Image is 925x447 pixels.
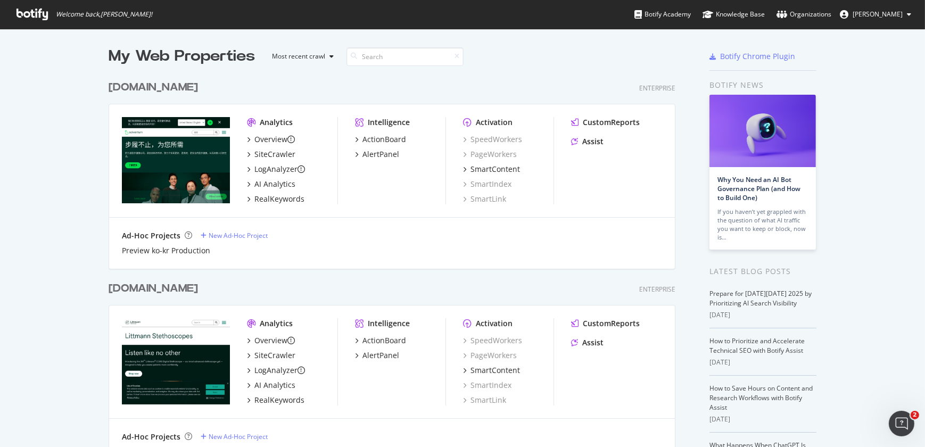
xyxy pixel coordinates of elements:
[247,350,295,361] a: SiteCrawler
[709,289,812,308] a: Prepare for [DATE][DATE] 2025 by Prioritizing AI Search Visibility
[109,281,202,296] a: [DOMAIN_NAME]
[254,164,298,175] div: LogAnalyzer
[254,134,287,145] div: Overview
[254,335,287,346] div: Overview
[463,149,517,160] a: PageWorkers
[247,149,295,160] a: SiteCrawler
[571,136,604,147] a: Assist
[703,9,765,20] div: Knowledge Base
[355,149,399,160] a: AlertPanel
[463,350,517,361] a: PageWorkers
[368,318,410,329] div: Intelligence
[889,411,914,436] iframe: Intercom live chat
[109,80,198,95] div: [DOMAIN_NAME]
[470,365,520,376] div: SmartContent
[709,51,795,62] a: Botify Chrome Plugin
[476,117,513,128] div: Activation
[634,9,691,20] div: Botify Academy
[583,117,640,128] div: CustomReports
[571,318,640,329] a: CustomReports
[355,350,399,361] a: AlertPanel
[122,117,230,203] img: solventum-curiosity.com
[720,51,795,62] div: Botify Chrome Plugin
[209,432,268,441] div: New Ad-Hoc Project
[122,432,180,442] div: Ad-Hoc Projects
[463,395,506,405] a: SmartLink
[463,335,522,346] a: SpeedWorkers
[463,179,511,189] a: SmartIndex
[254,350,295,361] div: SiteCrawler
[709,95,816,167] img: Why You Need an AI Bot Governance Plan (and How to Build One)
[709,310,816,320] div: [DATE]
[272,53,325,60] div: Most recent crawl
[853,10,903,19] span: Travis Yano
[709,415,816,424] div: [DATE]
[247,134,295,145] a: Overview
[362,335,406,346] div: ActionBoard
[463,194,506,204] a: SmartLink
[56,10,152,19] span: Welcome back, [PERSON_NAME] !
[368,117,410,128] div: Intelligence
[263,48,338,65] button: Most recent crawl
[247,164,305,175] a: LogAnalyzer
[122,245,210,256] a: Preview ko-kr Production
[777,9,831,20] div: Organizations
[254,194,304,204] div: RealKeywords
[571,117,640,128] a: CustomReports
[247,194,304,204] a: RealKeywords
[355,134,406,145] a: ActionBoard
[247,179,295,189] a: AI Analytics
[122,230,180,241] div: Ad-Hoc Projects
[476,318,513,329] div: Activation
[463,134,522,145] a: SpeedWorkers
[254,149,295,160] div: SiteCrawler
[260,117,293,128] div: Analytics
[717,208,808,242] div: If you haven’t yet grappled with the question of what AI traffic you want to keep or block, now is…
[362,149,399,160] div: AlertPanel
[247,335,295,346] a: Overview
[109,281,198,296] div: [DOMAIN_NAME]
[254,380,295,391] div: AI Analytics
[709,384,813,412] a: How to Save Hours on Content and Research Workflows with Botify Assist
[254,395,304,405] div: RealKeywords
[362,134,406,145] div: ActionBoard
[582,337,604,348] div: Assist
[709,79,816,91] div: Botify news
[709,358,816,367] div: [DATE]
[254,365,298,376] div: LogAnalyzer
[109,80,202,95] a: [DOMAIN_NAME]
[201,231,268,240] a: New Ad-Hoc Project
[463,164,520,175] a: SmartContent
[247,395,304,405] a: RealKeywords
[201,432,268,441] a: New Ad-Hoc Project
[247,365,305,376] a: LogAnalyzer
[583,318,640,329] div: CustomReports
[247,380,295,391] a: AI Analytics
[831,6,920,23] button: [PERSON_NAME]
[717,175,800,202] a: Why You Need an AI Bot Governance Plan (and How to Build One)
[709,336,805,355] a: How to Prioritize and Accelerate Technical SEO with Botify Assist
[260,318,293,329] div: Analytics
[571,337,604,348] a: Assist
[582,136,604,147] div: Assist
[639,84,675,93] div: Enterprise
[362,350,399,361] div: AlertPanel
[122,318,230,404] img: www.littmann.com
[709,266,816,277] div: Latest Blog Posts
[254,179,295,189] div: AI Analytics
[463,365,520,376] a: SmartContent
[911,411,919,419] span: 2
[109,46,255,67] div: My Web Properties
[639,285,675,294] div: Enterprise
[470,164,520,175] div: SmartContent
[463,380,511,391] a: SmartIndex
[209,231,268,240] div: New Ad-Hoc Project
[346,47,464,66] input: Search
